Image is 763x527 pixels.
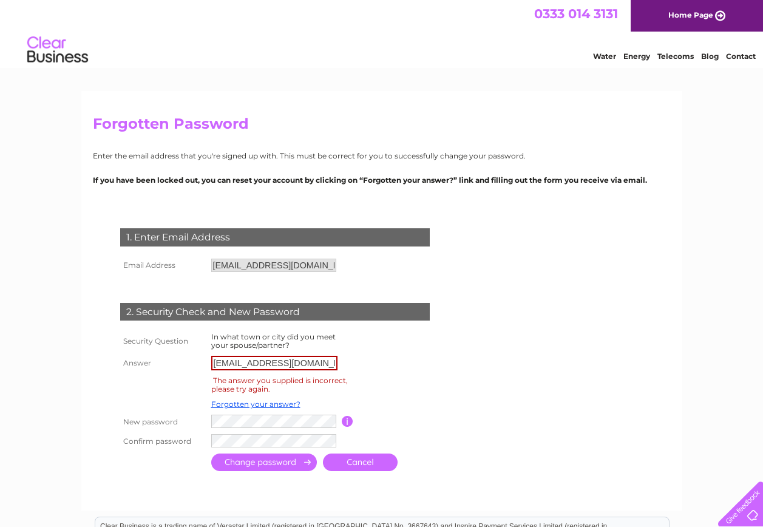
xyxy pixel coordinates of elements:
a: Forgotten your answer? [211,399,300,409]
img: logo.png [27,32,89,69]
div: 2. Security Check and New Password [120,303,430,321]
a: 0333 014 3131 [534,6,618,21]
div: The answer you supplied is incorrect, please try again. [211,374,348,395]
h2: Forgotten Password [93,115,671,138]
div: Clear Business is a trading name of Verastar Limited (registered in [GEOGRAPHIC_DATA] No. 3667643... [95,7,669,59]
label: In what town or city did you meet your spouse/partner? [211,332,336,350]
input: Submit [211,454,317,471]
p: If you have been locked out, you can reset your account by clicking on “Forgotten your answer?” l... [93,174,671,186]
th: Security Question [117,330,208,353]
a: Blog [701,52,719,61]
th: Email Address [117,256,208,275]
a: Water [593,52,616,61]
a: Contact [726,52,756,61]
th: Answer [117,353,208,373]
div: 1. Enter Email Address [120,228,430,246]
a: Cancel [323,454,398,471]
a: Telecoms [657,52,694,61]
p: Enter the email address that you're signed up with. This must be correct for you to successfully ... [93,150,671,161]
th: Confirm password [117,431,208,450]
th: New password [117,412,208,431]
input: Information [342,416,353,427]
a: Energy [623,52,650,61]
